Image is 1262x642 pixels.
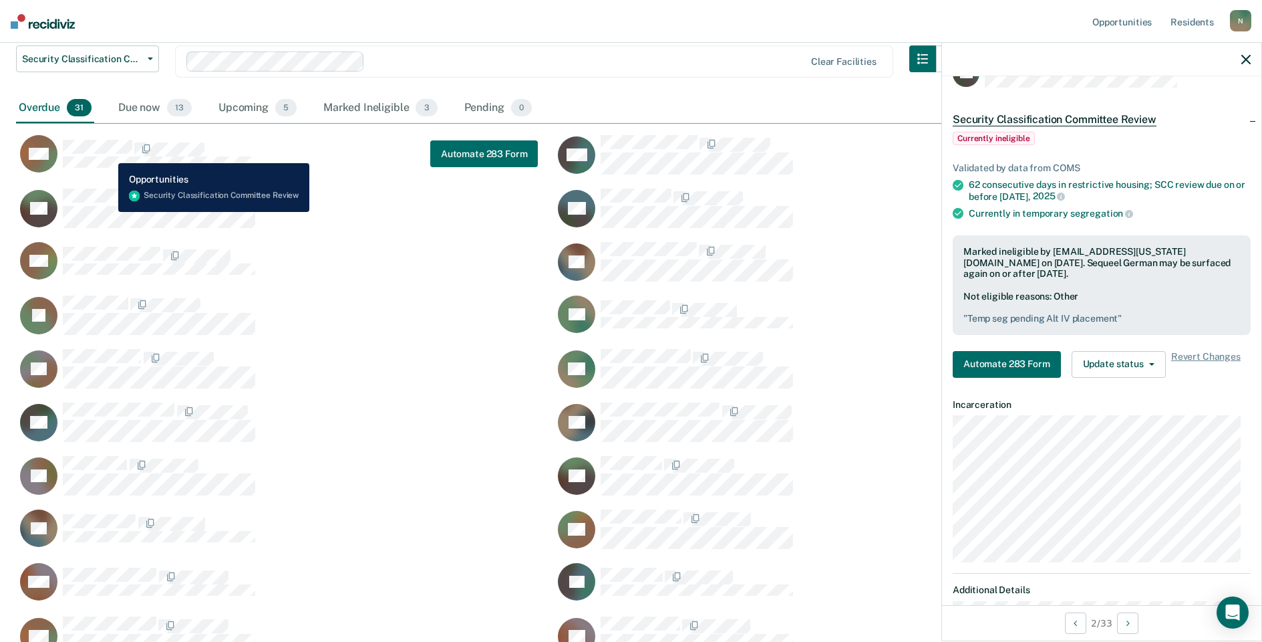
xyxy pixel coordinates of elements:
div: CaseloadOpportunityCell-0429848 [16,348,554,402]
div: CaseloadOpportunityCell-0730588 [16,295,554,348]
div: CaseloadOpportunityCell-0647141 [554,295,1092,348]
button: Previous Opportunity [1065,613,1086,634]
div: CaseloadOpportunityCell-0671066 [554,241,1092,295]
div: Marked ineligible by [EMAIL_ADDRESS][US_STATE][DOMAIN_NAME] on [DATE]. Sequeel German may be surf... [963,246,1240,280]
div: CaseloadOpportunityCell-0663465 [16,134,554,188]
span: Currently ineligible [953,132,1035,145]
pre: " Temp seg pending Alt IV placement " [963,313,1240,324]
div: Pending [462,94,534,123]
div: Security Classification Committee ReviewCurrently ineligible [942,98,1261,157]
button: Update status [1072,351,1166,378]
span: 0 [511,99,532,116]
img: Recidiviz [11,14,75,29]
dt: Incarceration [953,399,1251,411]
button: Automate 283 Form [430,140,538,167]
dt: Additional Details [953,584,1251,596]
div: Overdue [16,94,94,123]
div: CaseloadOpportunityCell-0487084 [16,562,554,616]
div: CaseloadOpportunityCell-0898678 [554,402,1092,455]
a: Navigate to form link [953,351,1066,378]
div: Currently in temporary [969,207,1251,219]
span: 31 [67,99,92,116]
div: Marked Ineligible [321,94,440,123]
div: CaseloadOpportunityCell-0652653 [554,455,1092,509]
div: Upcoming [216,94,299,123]
div: CaseloadOpportunityCell-0667516 [16,509,554,562]
div: CaseloadOpportunityCell-0636752 [16,455,554,509]
div: Not eligible reasons: Other [963,291,1240,324]
button: Next Opportunity [1117,613,1138,634]
div: CaseloadOpportunityCell-0645884 [554,134,1092,188]
span: 5 [275,99,297,116]
span: 3 [416,99,437,116]
div: CaseloadOpportunityCell-0713985 [16,241,554,295]
span: 13 [167,99,192,116]
div: N [1230,10,1251,31]
div: CaseloadOpportunityCell-0850545 [16,402,554,455]
div: CaseloadOpportunityCell-0890320 [554,188,1092,241]
div: 2 / 33 [942,605,1261,641]
span: Security Classification Committee Review [22,53,142,65]
div: CaseloadOpportunityCell-0851930 [554,562,1092,616]
span: 2025 [1033,191,1065,201]
a: Navigate to form link [430,140,538,167]
div: CaseloadOpportunityCell-0769874 [16,188,554,241]
div: 62 consecutive days in restrictive housing; SCC review due on or before [DATE], [969,179,1251,202]
span: Revert Changes [1171,351,1241,378]
div: Open Intercom Messenger [1217,597,1249,629]
span: segregation [1070,208,1133,219]
span: Security Classification Committee Review [953,113,1156,126]
button: Automate 283 Form [953,351,1061,378]
div: CaseloadOpportunityCell-0463908 [554,348,1092,402]
div: CaseloadOpportunityCell-0649961 [554,509,1092,562]
div: Clear facilities [811,56,877,68]
div: Validated by data from COMS [953,163,1251,174]
div: Due now [116,94,194,123]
